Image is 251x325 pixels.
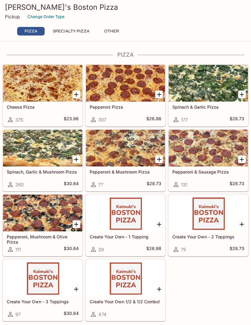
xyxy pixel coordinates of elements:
h5: $30.64 [64,246,79,253]
span: 131 [181,182,187,188]
div: Pepperoni & Sausage Pizza [169,130,248,166]
h4: Pizza [2,51,249,58]
button: Other [98,27,125,35]
h5: Create Your Own - 3 Toppings [7,299,79,304]
button: Change Order Type [25,12,67,21]
h3: [PERSON_NAME]'s Boston Pizza [5,2,246,12]
h5: $26.86 [146,116,161,123]
a: Pepperoni & Mushroom Pizza77$28.73 [86,129,166,191]
span: 77 [98,182,103,188]
button: Add Create Your Own - 2 Toppings [238,220,246,228]
span: 375 [15,117,23,123]
span: 260 [15,182,24,188]
h5: Pepperoni, Mushroom & Olive Pizza [7,234,79,244]
a: Create Your Own - 1 Topping29$26.86 [86,194,166,256]
a: Create Your Own - 2 Toppings75$28.73 [168,194,248,256]
div: Spinach & Garlic Pizza [169,65,248,102]
h5: Create Your Own - 2 Toppings [172,234,244,239]
a: Pepperoni, Mushroom & Olive Pizza111$30.64 [3,194,83,256]
div: Pepperoni, Mushroom & Olive Pizza [3,195,82,231]
button: Add Create Your Own 1/2 & 1/2 Combo! [155,285,163,293]
a: Pepperoni Pizza307$26.86 [86,65,166,126]
button: Add Create Your Own - 1 Topping [155,220,163,228]
h5: $30.64 [64,181,79,188]
h5: Pepperoni & Mushroom Pizza [90,169,162,174]
a: Spinach, Garlic & Mushroom Pizza260$30.64 [3,129,83,191]
span: 307 [98,117,106,123]
h5: Pepperoni & Sausage Pizza [172,169,244,174]
div: Pepperoni Pizza [86,65,165,102]
div: Cheese Pizza [3,65,82,102]
h5: $26.86 [146,246,161,253]
span: 97 [15,312,21,317]
h5: $28.73 [230,116,244,123]
span: 75 [181,247,186,252]
button: Add Pepperoni & Sausage Pizza [238,155,246,163]
h5: $28.73 [147,181,161,188]
a: Create Your Own - 3 Toppings97$30.64 [3,259,83,321]
h5: Pepperoni Pizza [90,104,162,110]
button: Add Create Your Own - 3 Toppings [73,285,80,293]
h5: $28.73 [230,246,244,253]
a: Pepperoni & Sausage Pizza131$28.73 [168,129,248,191]
h5: Spinach & Garlic Pizza [172,104,244,110]
button: Add Spinach & Garlic Pizza [238,91,246,98]
h5: Create Your Own 1/2 & 1/2 Combo! [90,299,162,304]
span: 474 [98,312,107,317]
span: 29 [98,247,104,252]
h5: $23.96 [64,116,79,123]
p: Pickup [5,14,20,20]
button: Add Pepperoni Pizza [155,91,163,98]
h5: Create Your Own - 1 Topping [90,234,162,239]
button: Pizza [17,27,45,35]
div: Create Your Own - 3 Toppings [3,260,82,296]
a: Cheese Pizza375$23.96 [3,65,83,126]
button: Specialty Pizza [50,27,93,35]
a: Create Your Own 1/2 & 1/2 Combo!474 [86,259,166,321]
a: Spinach & Garlic Pizza177$28.73 [168,65,248,126]
div: Create Your Own - 1 Topping [86,195,165,231]
h5: $28.73 [230,181,244,188]
h5: Cheese Pizza [7,104,79,110]
div: Create Your Own - 2 Toppings [169,195,248,231]
button: Add Pepperoni & Mushroom Pizza [155,155,163,163]
div: Spinach, Garlic & Mushroom Pizza [3,130,82,166]
button: Add Cheese Pizza [73,91,80,98]
h5: $30.64 [64,311,79,318]
span: 177 [181,117,188,123]
div: Create Your Own 1/2 & 1/2 Combo! [86,260,165,296]
h5: Spinach, Garlic & Mushroom Pizza [7,169,79,174]
button: Add Pepperoni, Mushroom & Olive Pizza [73,220,80,228]
div: Pepperoni & Mushroom Pizza [86,130,165,166]
span: 111 [15,247,21,252]
button: Add Spinach, Garlic & Mushroom Pizza [73,155,80,163]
